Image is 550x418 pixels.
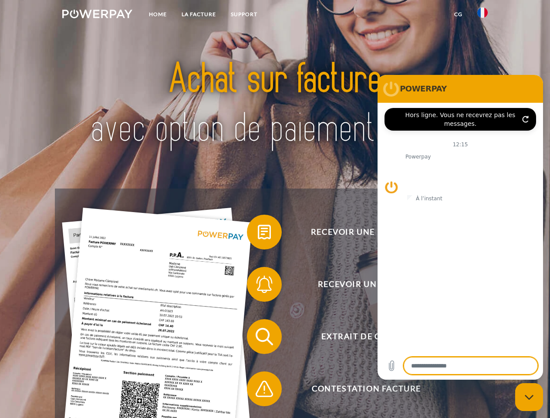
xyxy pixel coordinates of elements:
span: Extrait de compte [260,319,473,354]
img: qb_bell.svg [253,273,275,295]
button: Extrait de compte [247,319,473,354]
button: Contestation Facture [247,371,473,406]
span: Recevoir une facture ? [260,215,473,249]
a: Support [223,7,265,22]
iframe: Bouton de lancement de la fenêtre de messagerie, conversation en cours [515,383,543,411]
img: qb_warning.svg [253,378,275,400]
a: LA FACTURE [174,7,223,22]
img: fr [477,7,488,18]
button: Recevoir un rappel? [247,267,473,302]
a: Home [142,7,174,22]
iframe: Fenêtre de messagerie [378,75,543,380]
img: qb_search.svg [253,326,275,347]
a: CG [447,7,470,22]
button: Recevoir une facture ? [247,215,473,249]
span: Contestation Facture [260,371,473,406]
span: Recevoir un rappel? [260,267,473,302]
img: logo-powerpay-white.svg [62,10,132,18]
img: title-powerpay_fr.svg [83,42,467,167]
img: qb_bill.svg [253,221,275,243]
